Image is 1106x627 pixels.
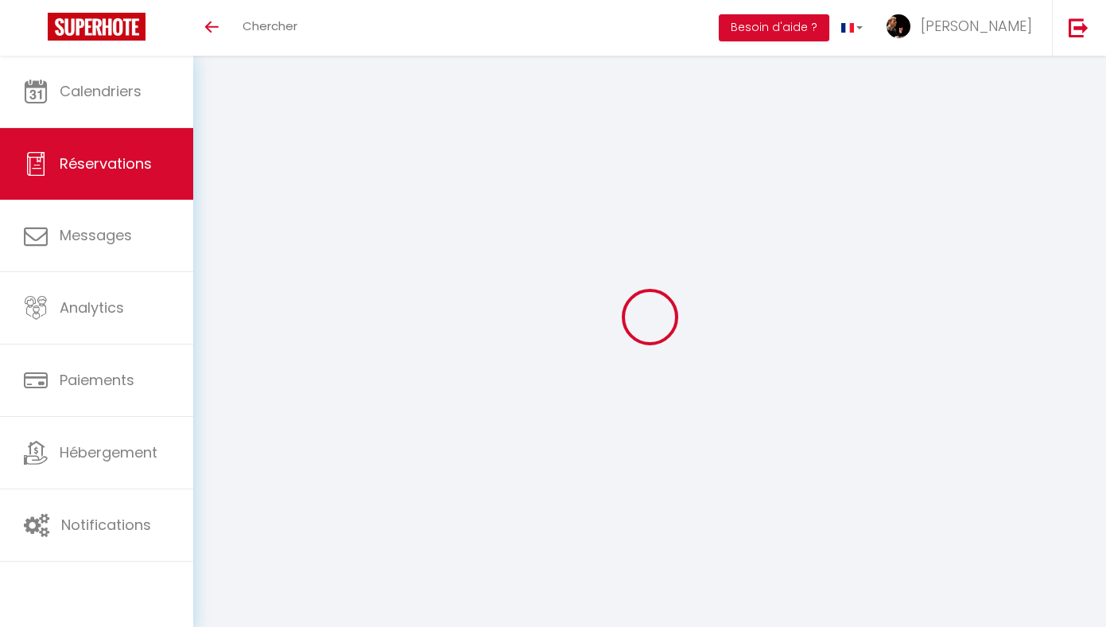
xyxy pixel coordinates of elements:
span: [PERSON_NAME] [921,16,1032,36]
img: logout [1069,18,1089,37]
span: Réservations [60,154,152,173]
span: Analytics [60,298,124,317]
button: Besoin d'aide ? [719,14,829,41]
img: ... [887,14,910,38]
span: Paiements [60,370,134,390]
span: Notifications [61,515,151,535]
span: Messages [60,225,132,245]
img: Super Booking [48,13,146,41]
span: Calendriers [60,81,142,101]
span: Hébergement [60,442,157,462]
span: Chercher [243,18,297,34]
